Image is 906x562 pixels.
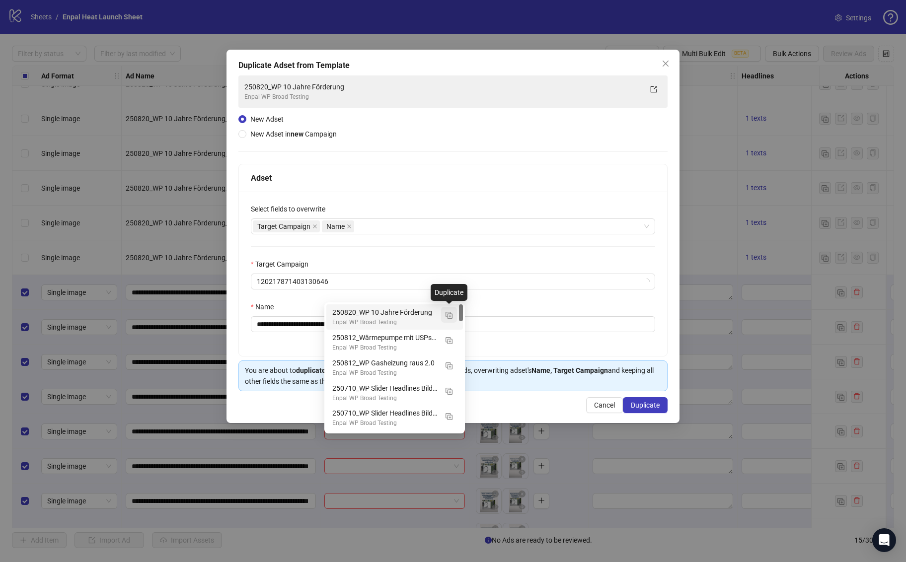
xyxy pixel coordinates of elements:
[332,343,437,352] div: Enpal WP Broad Testing
[431,284,467,301] div: Duplicate
[326,355,463,380] div: 250812_WP Gasheizung raus 2.0
[441,307,457,323] button: Duplicate
[332,357,437,368] div: 250812_WP Gasheizung raus 2.0
[441,357,457,373] button: Duplicate
[332,307,437,318] div: 250820_WP 10 Jahre Förderung
[238,60,668,71] div: Duplicate Adset from Template
[251,316,655,332] input: Name
[250,115,284,123] span: New Adset
[250,130,337,138] span: New Adset in Campaign
[650,86,657,93] span: export
[244,92,642,102] div: Enpal WP Broad Testing
[531,366,608,374] strong: Name, Target Campaign
[594,401,615,409] span: Cancel
[326,380,463,406] div: 250710_WP Slider Headlines Bild LP Informieren
[446,413,453,420] img: Duplicate
[251,172,655,184] div: Adset
[322,220,354,232] span: Name
[441,332,457,348] button: Duplicate
[312,224,317,229] span: close
[245,365,661,387] div: You are about to the selected adset without any ads, overwriting adset's and keeping all other fi...
[332,383,437,394] div: 250710_WP Slider Headlines Bild LP Informieren
[332,419,437,428] div: Enpal WP Broad Testing
[332,368,437,378] div: Enpal WP Broad Testing
[291,130,303,138] strong: new
[441,383,457,399] button: Duplicate
[244,81,642,92] div: 250820_WP 10 Jahre Förderung
[446,388,453,395] img: Duplicate
[251,204,332,214] label: Select fields to overwrite
[446,337,453,344] img: Duplicate
[326,304,463,330] div: 250820_WP 10 Jahre Förderung
[332,408,437,419] div: 250710_WP Slider Headlines Bild ADV
[586,397,623,413] button: Cancel
[326,330,463,355] div: 250812_Wärmepumpe mit USPs ab 7800 EUR
[326,221,345,232] span: Name
[332,332,437,343] div: 250812_Wärmepumpe mit USPs ab 7800 EUR
[332,394,437,403] div: Enpal WP Broad Testing
[251,301,280,312] label: Name
[347,224,352,229] span: close
[631,401,660,409] span: Duplicate
[662,60,670,68] span: close
[326,430,463,456] div: 250710_WP Slider Headlines weiß LP Informieren
[253,220,320,232] span: Target Campaign
[658,56,674,71] button: Close
[296,366,364,374] strong: duplicate and publish
[446,362,453,369] img: Duplicate
[441,408,457,423] button: Duplicate
[326,405,463,430] div: 250710_WP Slider Headlines Bild ADV
[257,274,649,289] span: 120217871403130646
[257,221,310,232] span: Target Campaign
[251,259,315,270] label: Target Campaign
[623,397,668,413] button: Duplicate
[332,318,437,327] div: Enpal WP Broad Testing
[872,528,896,552] div: Open Intercom Messenger
[446,312,453,319] img: Duplicate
